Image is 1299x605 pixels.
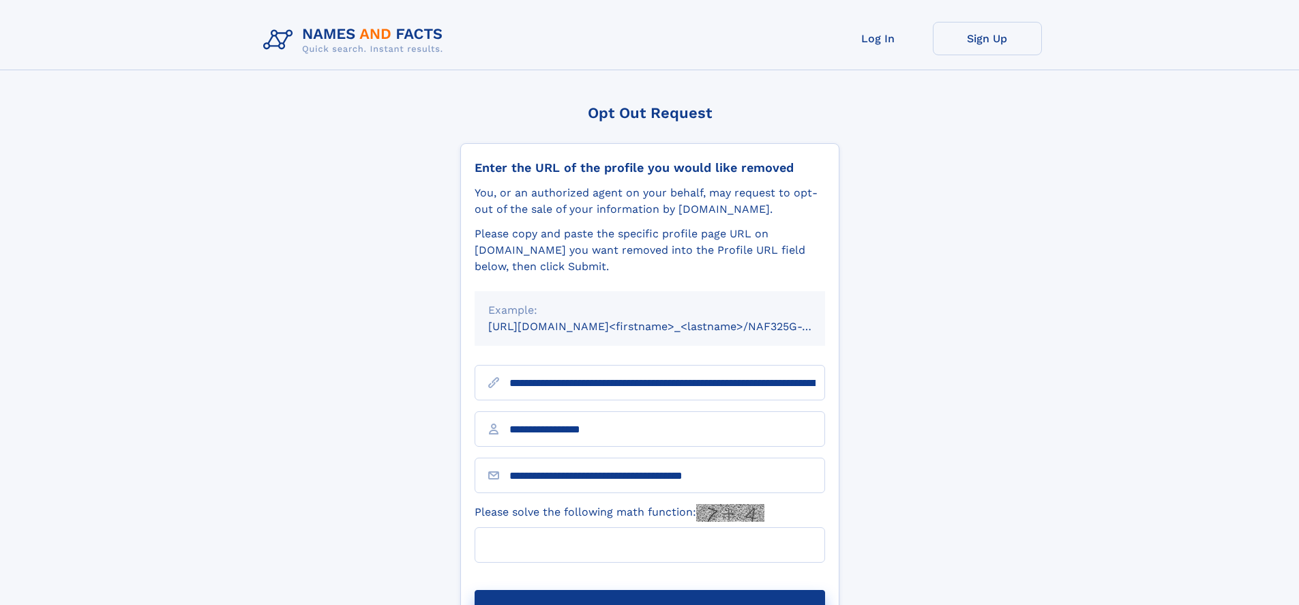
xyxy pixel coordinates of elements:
[475,185,825,218] div: You, or an authorized agent on your behalf, may request to opt-out of the sale of your informatio...
[824,22,933,55] a: Log In
[475,226,825,275] div: Please copy and paste the specific profile page URL on [DOMAIN_NAME] you want removed into the Pr...
[475,160,825,175] div: Enter the URL of the profile you would like removed
[488,302,811,319] div: Example:
[933,22,1042,55] a: Sign Up
[258,22,454,59] img: Logo Names and Facts
[488,320,851,333] small: [URL][DOMAIN_NAME]<firstname>_<lastname>/NAF325G-xxxxxxxx
[460,104,839,121] div: Opt Out Request
[475,504,764,522] label: Please solve the following math function:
